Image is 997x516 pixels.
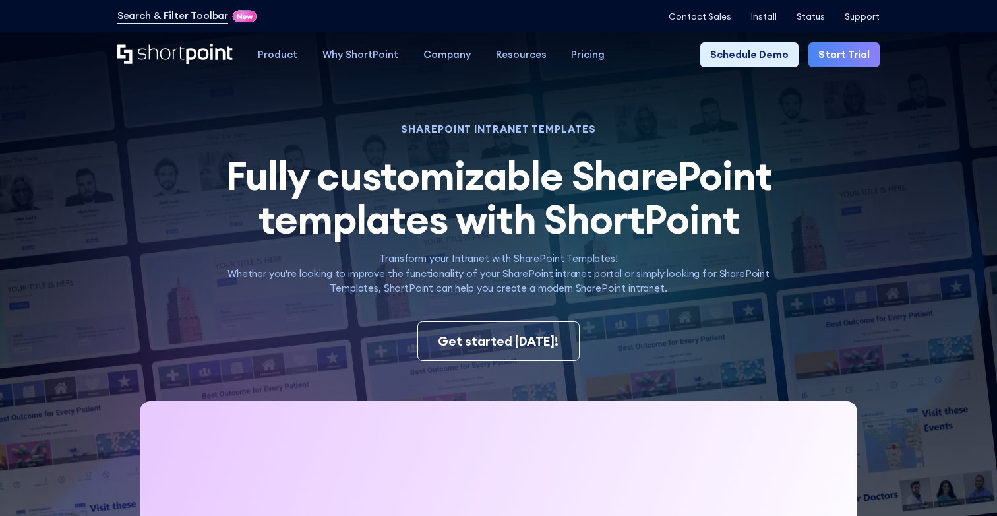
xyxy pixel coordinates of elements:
[571,48,605,63] div: Pricing
[226,150,772,245] span: Fully customizable SharePoint templates with ShortPoint
[310,42,411,67] a: Why ShortPoint
[496,48,547,63] div: Resources
[845,12,880,22] a: Support
[117,44,233,65] a: Home
[438,332,559,350] div: Get started [DATE]!
[322,48,398,63] div: Why ShortPoint
[808,42,880,67] a: Start Trial
[117,9,229,24] a: Search & Filter Toolbar
[423,48,471,63] div: Company
[207,125,791,133] h1: SHAREPOINT INTRANET TEMPLATES
[245,42,310,67] a: Product
[669,12,731,22] a: Contact Sales
[417,321,579,362] a: Get started [DATE]!
[700,42,799,67] a: Schedule Demo
[559,42,617,67] a: Pricing
[751,12,777,22] a: Install
[258,48,297,63] div: Product
[797,12,825,22] a: Status
[207,251,791,296] p: Transform your Intranet with SharePoint Templates! Whether you're looking to improve the function...
[411,42,483,67] a: Company
[483,42,559,67] a: Resources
